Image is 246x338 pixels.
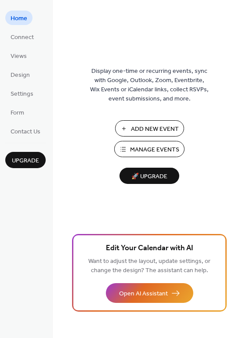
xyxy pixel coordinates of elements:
[106,283,193,303] button: Open AI Assistant
[5,11,33,25] a: Home
[5,48,32,63] a: Views
[106,242,193,255] span: Edit Your Calendar with AI
[90,67,209,104] span: Display one-time or recurring events, sync with Google, Outlook, Zoom, Eventbrite, Wix Events or ...
[115,120,184,137] button: Add New Event
[11,127,40,137] span: Contact Us
[125,171,174,183] span: 🚀 Upgrade
[119,168,179,184] button: 🚀 Upgrade
[12,156,39,165] span: Upgrade
[11,52,27,61] span: Views
[131,125,179,134] span: Add New Event
[11,90,33,99] span: Settings
[114,141,184,157] button: Manage Events
[5,29,39,44] a: Connect
[5,152,46,168] button: Upgrade
[119,289,168,298] span: Open AI Assistant
[5,67,35,82] a: Design
[5,105,29,119] a: Form
[11,14,27,23] span: Home
[11,71,30,80] span: Design
[11,33,34,42] span: Connect
[5,86,39,101] a: Settings
[130,145,179,155] span: Manage Events
[5,124,46,138] a: Contact Us
[11,108,24,118] span: Form
[88,255,210,277] span: Want to adjust the layout, update settings, or change the design? The assistant can help.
